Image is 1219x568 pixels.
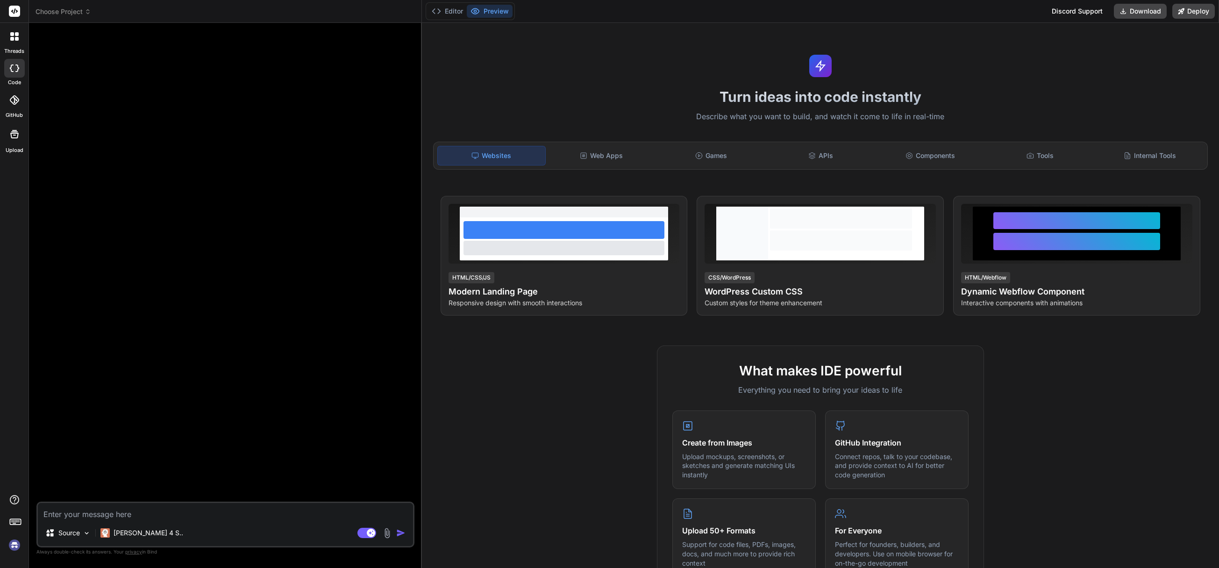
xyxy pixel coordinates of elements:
[467,5,513,18] button: Preview
[672,384,969,395] p: Everything you need to bring your ideas to life
[705,272,755,283] div: CSS/WordPress
[6,111,23,119] label: GitHub
[428,111,1213,123] p: Describe what you want to build, and watch it come to life in real-time
[125,549,142,554] span: privacy
[835,452,959,480] p: Connect repos, talk to your codebase, and provide context to AI for better code generation
[961,272,1010,283] div: HTML/Webflow
[6,146,23,154] label: Upload
[682,452,806,480] p: Upload mockups, screenshots, or sketches and generate matching UIs instantly
[835,437,959,448] h4: GitHub Integration
[705,285,936,298] h4: WordPress Custom CSS
[705,298,936,308] p: Custom styles for theme enhancement
[1172,4,1215,19] button: Deploy
[4,47,24,55] label: threads
[382,528,392,539] img: attachment
[1096,146,1204,165] div: Internal Tools
[7,537,22,553] img: signin
[8,79,21,86] label: code
[682,540,806,568] p: Support for code files, PDFs, images, docs, and much more to provide rich context
[83,529,91,537] img: Pick Models
[986,146,1094,165] div: Tools
[114,528,183,538] p: [PERSON_NAME] 4 S..
[437,146,546,165] div: Websites
[36,547,414,556] p: Always double-check its answers. Your in Bind
[449,285,680,298] h4: Modern Landing Page
[428,88,1213,105] h1: Turn ideas into code instantly
[449,298,680,308] p: Responsive design with smooth interactions
[835,540,959,568] p: Perfect for founders, builders, and developers. Use on mobile browser for on-the-go development
[1114,4,1167,19] button: Download
[36,7,91,16] span: Choose Project
[682,437,806,448] h4: Create from Images
[877,146,984,165] div: Components
[672,361,969,381] h2: What makes IDE powerful
[1046,4,1108,19] div: Discord Support
[961,298,1192,308] p: Interactive components with animations
[548,146,656,165] div: Web Apps
[449,272,494,283] div: HTML/CSS/JS
[682,525,806,536] h4: Upload 50+ Formats
[58,528,80,538] p: Source
[657,146,765,165] div: Games
[835,525,959,536] h4: For Everyone
[961,285,1192,298] h4: Dynamic Webflow Component
[428,5,467,18] button: Editor
[767,146,875,165] div: APIs
[396,528,406,538] img: icon
[100,528,110,538] img: Claude 4 Sonnet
